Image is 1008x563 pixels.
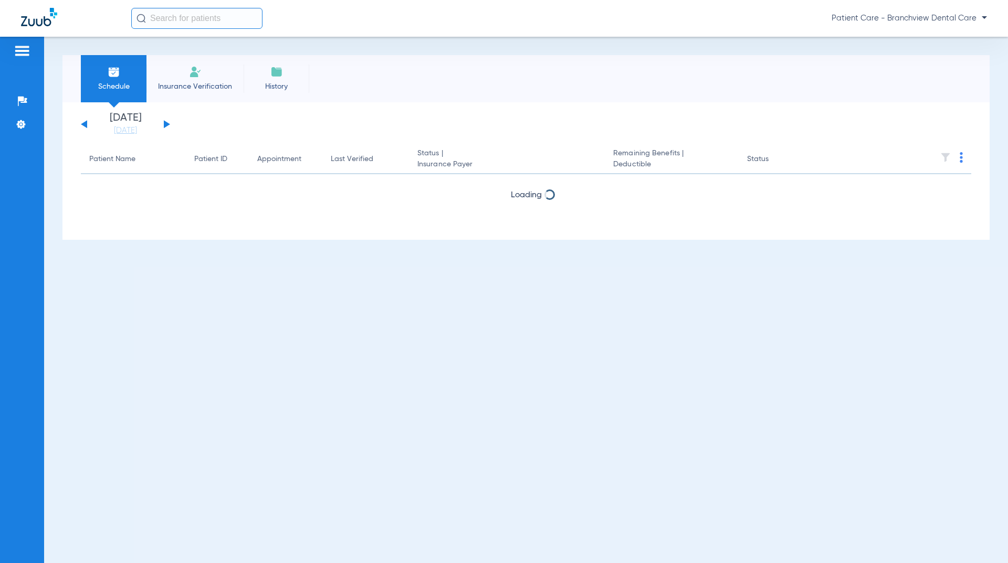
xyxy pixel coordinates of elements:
img: hamburger-icon [14,45,30,57]
span: Insurance Payer [417,159,596,170]
img: filter.svg [940,152,951,163]
div: Last Verified [331,154,401,165]
th: Remaining Benefits | [605,145,738,174]
img: Schedule [108,66,120,78]
th: Status | [409,145,605,174]
div: Patient Name [89,154,177,165]
th: Status [739,145,810,174]
span: Deductible [613,159,730,170]
a: [DATE] [94,125,157,136]
img: group-dot-blue.svg [960,152,963,163]
img: History [270,66,283,78]
span: History [251,81,301,92]
img: Zuub Logo [21,8,57,26]
img: Manual Insurance Verification [189,66,202,78]
div: Appointment [257,154,301,165]
img: Search Icon [136,14,146,23]
div: Appointment [257,154,314,165]
span: Loading [511,191,542,199]
span: Insurance Verification [154,81,236,92]
span: Patient Care - Branchview Dental Care [832,13,987,24]
div: Patient ID [194,154,227,165]
div: Patient Name [89,154,135,165]
li: [DATE] [94,113,157,136]
div: Last Verified [331,154,373,165]
input: Search for patients [131,8,262,29]
span: Schedule [89,81,139,92]
div: Patient ID [194,154,240,165]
